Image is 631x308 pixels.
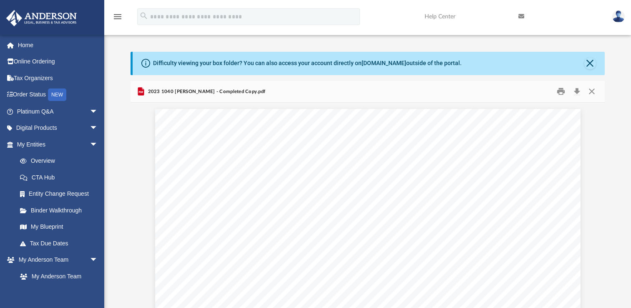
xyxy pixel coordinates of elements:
span: arrow_drop_down [90,103,106,120]
button: Close [584,58,596,69]
div: NEW [48,88,66,101]
button: Close [584,85,599,98]
span: arrow_drop_down [90,136,106,153]
span: 2023 1040 [PERSON_NAME] - Completed Copy.pdf [146,88,265,96]
a: My Entitiesarrow_drop_down [6,136,111,153]
button: Print [553,85,569,98]
img: Anderson Advisors Platinum Portal [4,10,79,26]
a: Binder Walkthrough [12,202,111,219]
a: Tax Organizers [6,70,111,86]
a: Online Ordering [6,53,111,70]
a: Home [6,37,111,53]
a: Entity Change Request [12,186,111,202]
a: Order StatusNEW [6,86,111,104]
a: My Anderson Teamarrow_drop_down [6,252,106,268]
img: User Pic [612,10,625,23]
span: arrow_drop_down [90,120,106,137]
a: menu [113,16,123,22]
a: Tax Due Dates [12,235,111,252]
a: My Blueprint [12,219,106,235]
a: Digital Productsarrow_drop_down [6,120,111,136]
a: Overview [12,153,111,169]
i: menu [113,12,123,22]
a: My Anderson Team [12,268,102,285]
span: arrow_drop_down [90,252,106,269]
a: [DOMAIN_NAME] [362,60,406,66]
button: Download [569,85,584,98]
div: Difficulty viewing your box folder? You can also access your account directly on outside of the p... [153,59,462,68]
a: CTA Hub [12,169,111,186]
i: search [139,11,148,20]
a: Platinum Q&Aarrow_drop_down [6,103,111,120]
